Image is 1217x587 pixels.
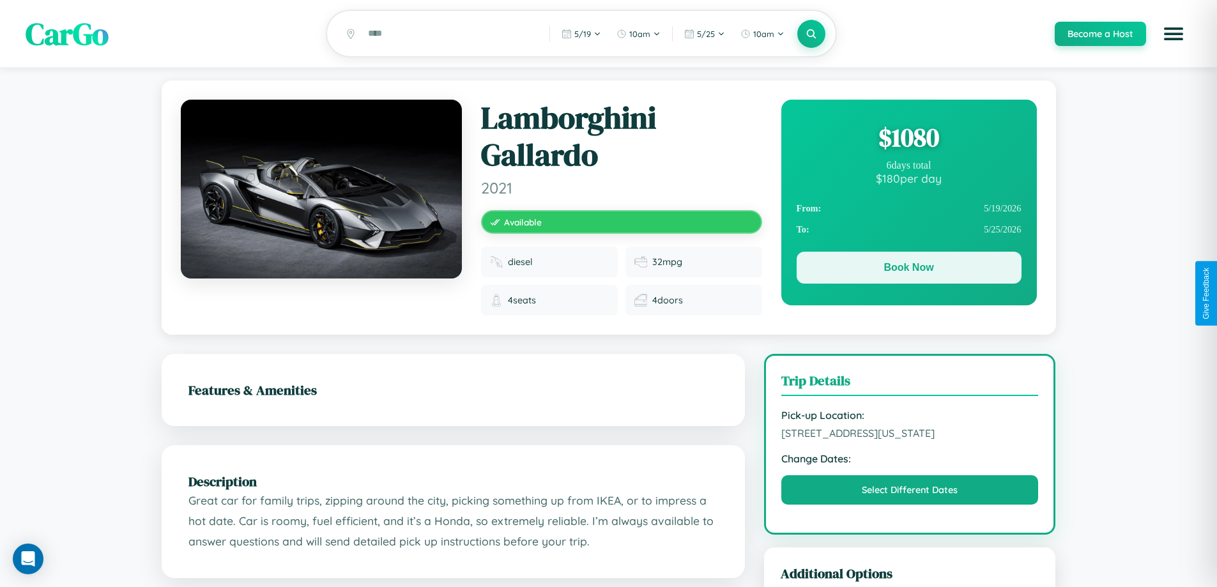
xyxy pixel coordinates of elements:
[188,472,718,491] h2: Description
[797,219,1022,240] div: 5 / 25 / 2026
[697,29,715,39] span: 5 / 25
[781,371,1039,396] h3: Trip Details
[574,29,591,39] span: 5 / 19
[797,120,1022,155] div: $ 1080
[610,24,667,44] button: 10am
[481,100,762,173] h1: Lamborghini Gallardo
[781,452,1039,465] strong: Change Dates:
[734,24,791,44] button: 10am
[797,203,822,214] strong: From:
[797,198,1022,219] div: 5 / 19 / 2026
[1156,16,1191,52] button: Open menu
[188,491,718,551] p: Great car for family trips, zipping around the city, picking something up from IKEA, or to impres...
[678,24,731,44] button: 5/25
[1055,22,1146,46] button: Become a Host
[652,294,683,306] span: 4 doors
[181,100,462,278] img: Lamborghini Gallardo 2021
[652,256,682,268] span: 32 mpg
[629,29,650,39] span: 10am
[797,224,809,235] strong: To:
[781,475,1039,505] button: Select Different Dates
[634,294,647,307] img: Doors
[508,294,536,306] span: 4 seats
[797,252,1022,284] button: Book Now
[481,178,762,197] span: 2021
[781,564,1039,583] h3: Additional Options
[781,427,1039,439] span: [STREET_ADDRESS][US_STATE]
[490,294,503,307] img: Seats
[490,255,503,268] img: Fuel type
[1202,268,1211,319] div: Give Feedback
[26,13,109,55] span: CarGo
[781,409,1039,422] strong: Pick-up Location:
[753,29,774,39] span: 10am
[508,256,533,268] span: diesel
[504,217,542,227] span: Available
[634,255,647,268] img: Fuel efficiency
[797,160,1022,171] div: 6 days total
[13,544,43,574] div: Open Intercom Messenger
[797,171,1022,185] div: $ 180 per day
[188,381,718,399] h2: Features & Amenities
[555,24,608,44] button: 5/19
